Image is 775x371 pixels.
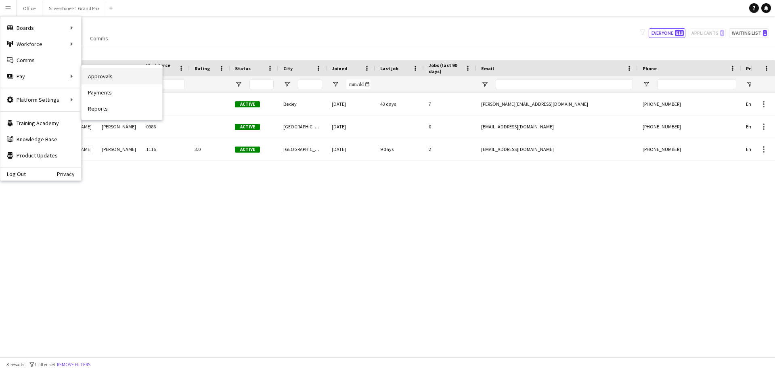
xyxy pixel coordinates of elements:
div: [DATE] [327,115,375,138]
div: 2 [424,138,476,160]
button: Open Filter Menu [332,81,339,88]
input: Email Filter Input [496,80,633,89]
button: Open Filter Menu [746,81,753,88]
div: Bexley [279,93,327,115]
div: [PHONE_NUMBER] [638,138,741,160]
button: Open Filter Menu [481,81,488,88]
button: Office [17,0,42,16]
input: Status Filter Input [249,80,274,89]
div: 9 days [375,138,424,160]
div: [DATE] [327,138,375,160]
input: Joined Filter Input [346,80,371,89]
input: Workforce ID Filter Input [161,80,185,89]
span: 818 [675,30,684,36]
div: [GEOGRAPHIC_DATA] [279,115,327,138]
div: [PHONE_NUMBER] [638,115,741,138]
span: Rating [195,65,210,71]
div: Pay [0,68,81,84]
button: Open Filter Menu [235,81,242,88]
a: Payments [82,84,162,101]
a: Comms [0,52,81,68]
input: Phone Filter Input [657,80,736,89]
a: Approvals [82,68,162,84]
div: 1253 [141,93,190,115]
div: 3.0 [190,138,230,160]
a: Comms [87,33,111,44]
button: Remove filters [55,360,92,369]
a: Knowledge Base [0,131,81,147]
div: 7 [424,93,476,115]
div: 0986 [141,115,190,138]
div: [PERSON_NAME][EMAIL_ADDRESS][DOMAIN_NAME] [476,93,638,115]
span: Last job [380,65,398,71]
input: City Filter Input [298,80,322,89]
span: Comms [90,35,108,42]
span: 1 filter set [34,361,55,367]
div: [PERSON_NAME] [97,138,141,160]
div: 43 days [375,93,424,115]
div: [EMAIL_ADDRESS][DOMAIN_NAME] [476,115,638,138]
button: Silverstone F1 Grand Prix [42,0,106,16]
span: Workforce ID [146,62,175,74]
button: Everyone818 [649,28,685,38]
span: Joined [332,65,348,71]
div: Boards [0,20,81,36]
a: Reports [82,101,162,117]
span: 1 [763,30,767,36]
span: Status [235,65,251,71]
span: Phone [643,65,657,71]
a: Privacy [57,171,81,177]
div: Platform Settings [0,92,81,108]
div: [PERSON_NAME] [97,115,141,138]
div: Workforce [0,36,81,52]
span: City [283,65,293,71]
a: Log Out [0,171,26,177]
div: 0 [424,115,476,138]
div: [DATE] [327,93,375,115]
span: Active [235,101,260,107]
span: Profile [746,65,762,71]
div: [PHONE_NUMBER] [638,93,741,115]
button: Waiting list1 [729,28,769,38]
span: Email [481,65,494,71]
span: Active [235,147,260,153]
button: Open Filter Menu [643,81,650,88]
span: Active [235,124,260,130]
div: [GEOGRAPHIC_DATA] [279,138,327,160]
a: Product Updates [0,147,81,163]
span: Jobs (last 90 days) [429,62,462,74]
a: Training Academy [0,115,81,131]
div: [EMAIL_ADDRESS][DOMAIN_NAME] [476,138,638,160]
button: Open Filter Menu [283,81,291,88]
div: 1116 [141,138,190,160]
